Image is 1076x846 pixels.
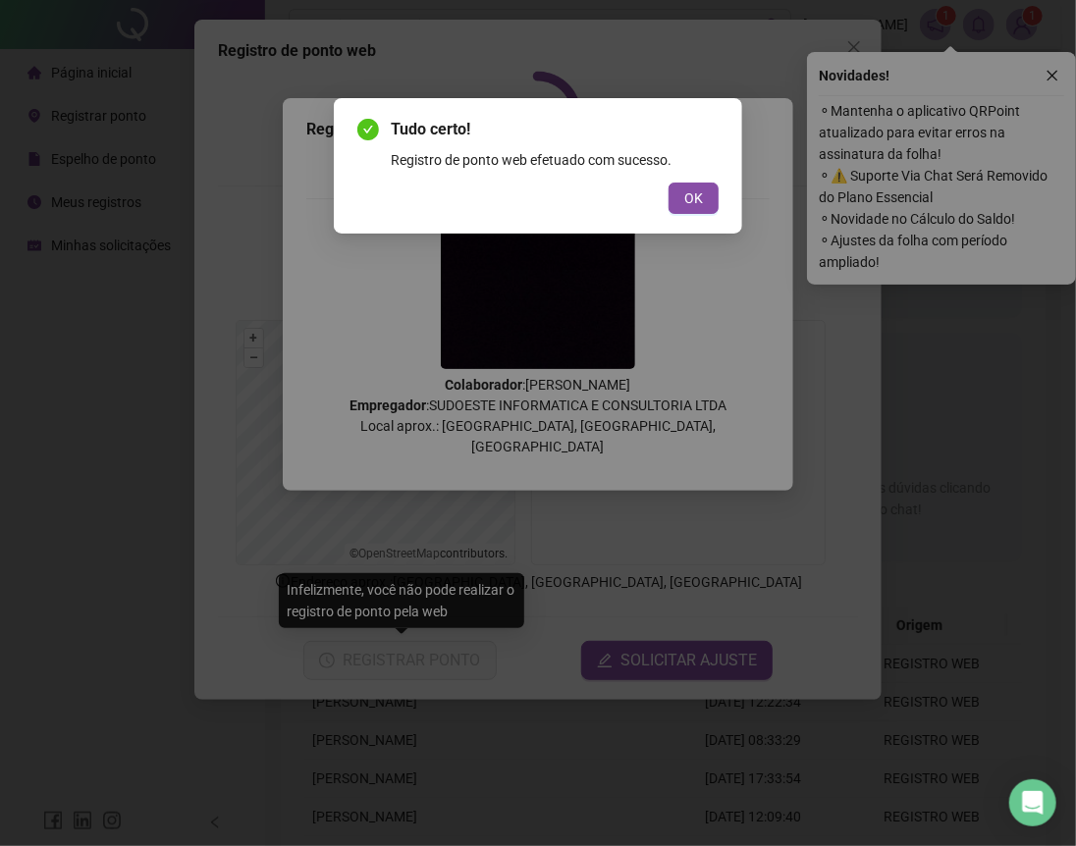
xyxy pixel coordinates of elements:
span: check-circle [357,119,379,140]
span: OK [684,187,703,209]
span: Tudo certo! [391,118,719,141]
div: Registro de ponto web efetuado com sucesso. [391,149,719,171]
button: OK [669,183,719,214]
div: Open Intercom Messenger [1009,779,1056,826]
